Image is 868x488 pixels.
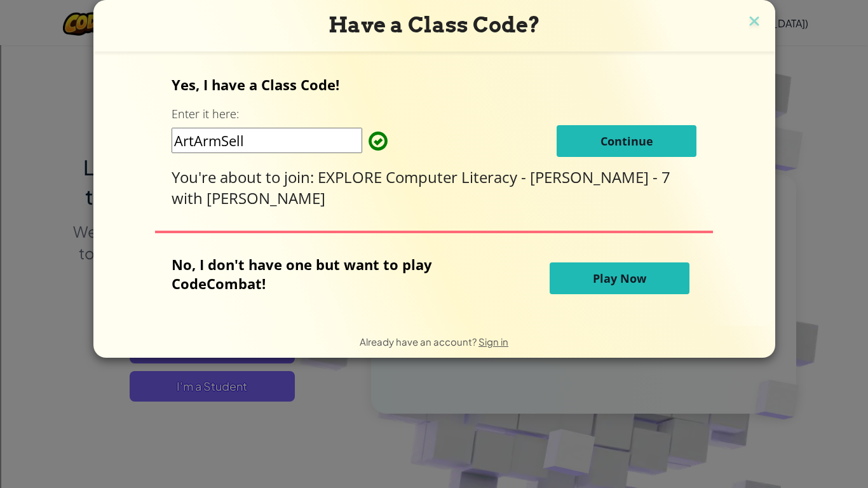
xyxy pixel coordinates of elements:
[172,106,239,122] label: Enter it here:
[746,13,763,32] img: close icon
[172,255,479,293] p: No, I don't have one but want to play CodeCombat!
[5,5,863,17] div: Sort A > Z
[360,335,478,348] span: Already have an account?
[207,187,325,208] span: [PERSON_NAME]
[5,51,863,62] div: Options
[318,166,670,187] span: EXPLORE Computer Literacy - [PERSON_NAME] - 7
[172,166,318,187] span: You're about to join:
[600,133,653,149] span: Continue
[172,187,207,208] span: with
[5,39,863,51] div: Delete
[550,262,689,294] button: Play Now
[5,74,863,85] div: Rename
[5,17,863,28] div: Sort New > Old
[172,75,696,94] p: Yes, I have a Class Code!
[329,12,540,37] span: Have a Class Code?
[478,335,508,348] a: Sign in
[5,85,863,97] div: Move To ...
[5,62,863,74] div: Sign out
[593,271,646,286] span: Play Now
[5,28,863,39] div: Move To ...
[557,125,696,157] button: Continue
